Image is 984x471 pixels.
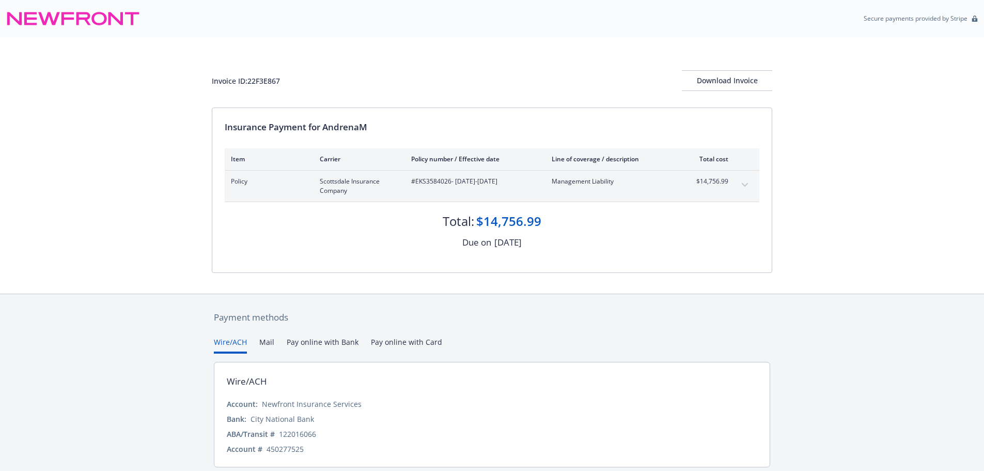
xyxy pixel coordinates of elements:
[552,177,673,186] span: Management Liability
[411,177,535,186] span: #EKS3584026 - [DATE]-[DATE]
[227,414,246,424] div: Bank:
[864,14,967,23] p: Secure payments provided by Stripe
[227,444,262,454] div: Account #
[443,212,474,230] div: Total:
[287,337,358,354] button: Pay online with Bank
[690,177,728,186] span: $14,756.99
[251,414,314,424] div: City National Bank
[259,337,274,354] button: Mail
[682,71,772,90] div: Download Invoice
[227,399,258,409] div: Account:
[462,236,491,249] div: Due on
[214,311,770,324] div: Payment methods
[214,337,247,354] button: Wire/ACH
[267,444,304,454] div: 450277525
[225,120,759,134] div: Insurance Payment for AndrenaM
[231,177,303,186] span: Policy
[476,212,541,230] div: $14,756.99
[279,429,316,439] div: 122016066
[320,155,395,163] div: Carrier
[552,155,673,163] div: Line of coverage / description
[231,155,303,163] div: Item
[320,177,395,195] span: Scottsdale Insurance Company
[227,429,275,439] div: ABA/Transit #
[494,236,522,249] div: [DATE]
[690,155,728,163] div: Total cost
[212,75,280,86] div: Invoice ID: 22F3E867
[227,375,267,388] div: Wire/ACH
[737,177,753,193] button: expand content
[262,399,362,409] div: Newfront Insurance Services
[682,70,772,91] button: Download Invoice
[371,337,442,354] button: Pay online with Card
[225,171,759,202] div: PolicyScottsdale Insurance Company#EKS3584026- [DATE]-[DATE]Management Liability$14,756.99expand ...
[411,155,535,163] div: Policy number / Effective date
